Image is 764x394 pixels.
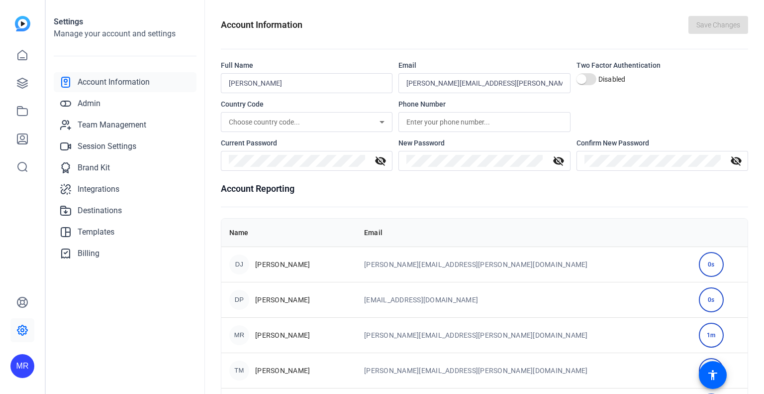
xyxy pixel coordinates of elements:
[221,219,356,247] th: Name
[54,136,196,156] a: Session Settings
[78,248,99,260] span: Billing
[596,74,626,84] label: Disabled
[547,155,571,167] mat-icon: visibility_off
[221,18,302,32] h1: Account Information
[699,252,724,277] div: 0s
[78,119,146,131] span: Team Management
[78,140,136,152] span: Session Settings
[356,247,690,282] td: [PERSON_NAME][EMAIL_ADDRESS][PERSON_NAME][DOMAIN_NAME]
[255,366,310,376] span: [PERSON_NAME]
[707,369,719,381] mat-icon: accessibility
[54,94,196,114] a: Admin
[699,358,724,383] div: 0s
[369,155,392,167] mat-icon: visibility_off
[15,16,30,31] img: blue-gradient.svg
[54,28,196,40] h2: Manage your account and settings
[699,323,724,348] div: 1m
[724,155,748,167] mat-icon: visibility_off
[406,116,562,128] input: Enter your phone number...
[398,99,570,109] div: Phone Number
[54,179,196,199] a: Integrations
[398,60,570,70] div: Email
[398,138,570,148] div: New Password
[229,77,384,89] input: Enter your name...
[221,138,392,148] div: Current Password
[356,353,690,388] td: [PERSON_NAME][EMAIL_ADDRESS][PERSON_NAME][DOMAIN_NAME]
[78,162,110,174] span: Brand Kit
[78,183,119,195] span: Integrations
[221,182,748,196] h1: Account Reporting
[229,290,249,310] div: DP
[255,260,310,269] span: [PERSON_NAME]
[54,201,196,221] a: Destinations
[356,219,690,247] th: Email
[356,282,690,317] td: [EMAIL_ADDRESS][DOMAIN_NAME]
[576,138,748,148] div: Confirm New Password
[356,317,690,353] td: [PERSON_NAME][EMAIL_ADDRESS][PERSON_NAME][DOMAIN_NAME]
[406,77,562,89] input: Enter your email...
[229,325,249,345] div: MR
[229,255,249,274] div: DJ
[576,60,748,70] div: Two Factor Authentication
[54,115,196,135] a: Team Management
[78,76,150,88] span: Account Information
[229,118,300,126] span: Choose country code...
[255,330,310,340] span: [PERSON_NAME]
[255,295,310,305] span: [PERSON_NAME]
[54,16,196,28] h1: Settings
[78,205,122,217] span: Destinations
[229,361,249,381] div: TM
[78,98,100,110] span: Admin
[54,158,196,178] a: Brand Kit
[10,354,34,378] div: MR
[54,244,196,263] a: Billing
[699,287,724,312] div: 0s
[221,99,392,109] div: Country Code
[54,222,196,242] a: Templates
[54,72,196,92] a: Account Information
[78,226,114,238] span: Templates
[221,60,392,70] div: Full Name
